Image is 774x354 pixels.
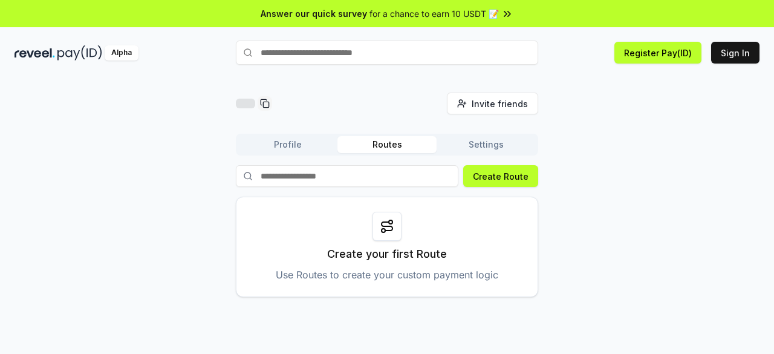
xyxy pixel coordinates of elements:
button: Profile [238,136,337,153]
div: Alpha [105,45,138,61]
img: reveel_dark [15,45,55,61]
button: Register Pay(ID) [614,42,701,64]
button: Create Route [463,165,538,187]
p: Use Routes to create your custom payment logic [276,267,498,282]
p: Create your first Route [327,246,447,263]
span: for a chance to earn 10 USDT 📝 [369,7,499,20]
button: Settings [437,136,536,153]
span: Invite friends [472,97,528,110]
button: Invite friends [447,93,538,114]
span: Answer our quick survey [261,7,367,20]
button: Sign In [711,42,759,64]
img: pay_id [57,45,102,61]
button: Routes [337,136,437,153]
